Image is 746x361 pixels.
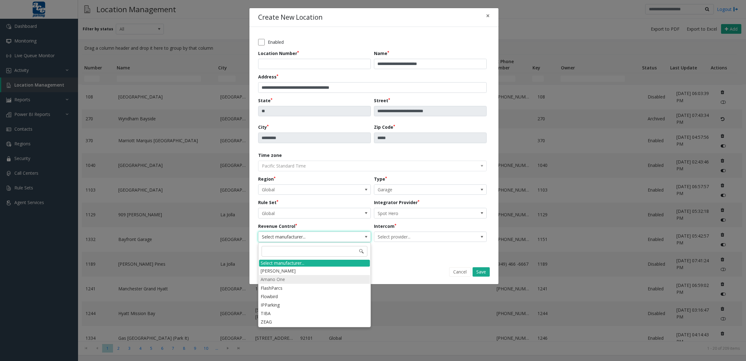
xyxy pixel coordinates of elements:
label: Name [374,50,389,57]
label: Revenue Control [258,223,297,229]
label: Time zone [258,152,282,158]
li: [PERSON_NAME] [259,267,370,275]
label: Street [374,97,390,104]
span: Select manufacturer... [258,232,348,242]
span: Select provider... [374,232,464,242]
label: State [258,97,272,104]
span: × [486,11,490,20]
li: Amano One [259,275,370,283]
label: Location Number [258,50,299,57]
span: Global [258,208,348,218]
li: ZEAG [259,318,370,326]
label: Rule Set [258,199,278,206]
button: Cancel [449,267,471,277]
label: Region [258,176,276,182]
li: TIBA [259,309,370,318]
h4: Create New Location [258,13,322,23]
li: FlashParcs [259,284,370,292]
label: Type [374,176,387,182]
label: Integrator Provider [374,199,420,206]
label: Enabled [268,39,284,45]
span: Garage [374,185,464,195]
div: Select manufacturer... [259,260,370,267]
span: Spot Hero [374,208,464,218]
li: Flowbird [259,292,370,301]
app-dropdown: The timezone is automatically set based on the address and cannot be edited. [258,163,487,168]
button: Save [473,267,490,277]
label: Address [258,73,278,80]
span: Global [258,185,348,195]
button: Close [482,8,494,23]
label: Intercom [374,223,396,229]
label: Zip Code [374,124,395,130]
li: IPParking [259,301,370,309]
label: City [258,124,269,130]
